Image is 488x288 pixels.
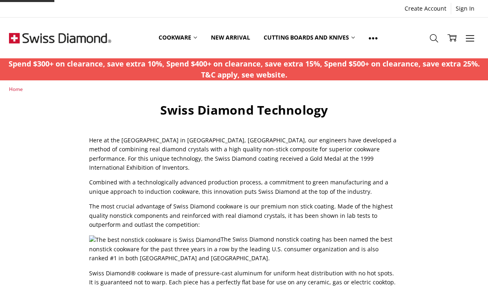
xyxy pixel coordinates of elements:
[89,102,399,118] h1: Swiss Diamond Technology
[89,235,399,263] p: The Swiss Diamond nonstick coating has been named the best nonstick cookware for the past three y...
[257,20,362,56] a: Cutting boards and knives
[9,18,111,58] img: Free Shipping On Every Order
[4,58,484,80] p: Spend $300+ on clearance, save extra 10%, Spend $400+ on clearance, save extra 15%, Spend $500+ o...
[89,136,399,173] p: Here at the [GEOGRAPHIC_DATA] in [GEOGRAPHIC_DATA], [GEOGRAPHIC_DATA], our engineers have develop...
[204,20,257,56] a: New arrival
[400,3,451,14] a: Create Account
[89,178,399,196] p: Combined with a technologically advanced production process, a commitment to green manufacturing ...
[362,20,385,56] a: Show All
[89,202,399,229] p: The most crucial advantage of Swiss Diamond cookware is our premium non stick coating. Made of th...
[152,20,204,56] a: Cookware
[451,3,479,14] a: Sign In
[89,235,221,244] img: The best nonstick cookware is Swiss Diamond
[9,86,23,93] a: Home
